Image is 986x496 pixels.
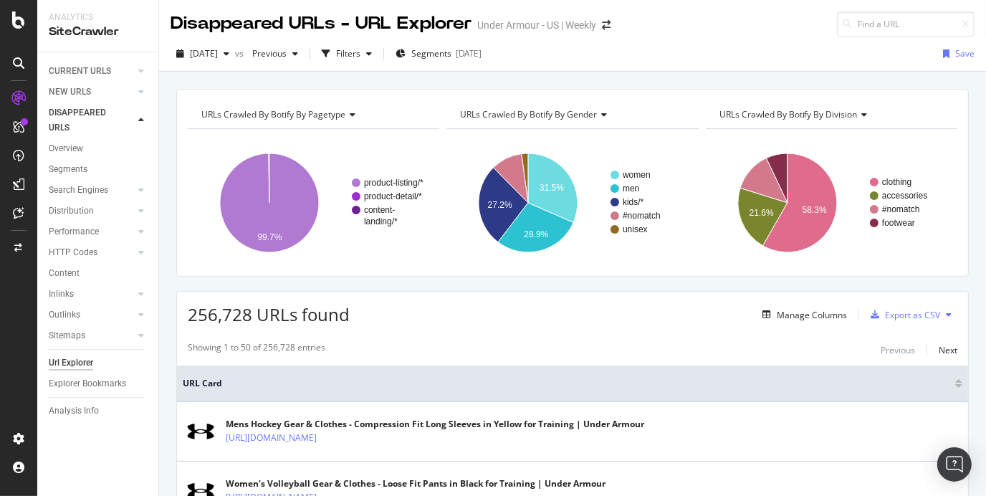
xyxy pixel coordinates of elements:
[257,232,282,242] text: 99.7%
[336,47,360,59] div: Filters
[49,105,121,135] div: DISAPPEARED URLS
[706,140,954,265] svg: A chart.
[226,431,317,445] a: [URL][DOMAIN_NAME]
[602,20,611,30] div: arrow-right-arrow-left
[49,162,148,177] a: Segments
[49,404,148,419] a: Analysis Info
[364,191,422,201] text: product-detail/*
[247,47,287,59] span: Previous
[364,205,395,215] text: content-
[49,376,148,391] a: Explorer Bookmarks
[525,229,549,239] text: 28.9%
[623,197,644,207] text: kids/*
[49,287,74,302] div: Inlinks
[188,302,350,326] span: 256,728 URLs found
[865,303,940,326] button: Export as CSV
[49,224,99,239] div: Performance
[777,309,847,321] div: Manage Columns
[49,105,134,135] a: DISAPPEARED URLS
[955,47,975,59] div: Save
[49,356,93,371] div: Url Explorer
[188,140,436,265] svg: A chart.
[757,306,847,323] button: Manage Columns
[247,42,304,65] button: Previous
[49,307,80,323] div: Outlinks
[881,344,915,356] div: Previous
[939,344,957,356] div: Next
[749,208,773,218] text: 21.6%
[190,47,218,59] span: 2025 Aug. 21st
[183,422,219,441] img: main image
[364,216,398,226] text: landing/*
[49,64,111,79] div: CURRENT URLS
[49,85,134,100] a: NEW URLS
[623,211,661,221] text: #nomatch
[623,224,648,234] text: unisex
[488,200,512,210] text: 27.2%
[937,42,975,65] button: Save
[49,141,83,156] div: Overview
[198,103,426,126] h4: URLs Crawled By Botify By pagetype
[49,245,134,260] a: HTTP Codes
[226,418,644,431] div: Mens Hockey Gear & Clothes - Compression Fit Long Sleeves in Yellow for Training | Under Armour
[446,140,695,265] svg: A chart.
[457,103,685,126] h4: URLs Crawled By Botify By gender
[49,24,147,40] div: SiteCrawler
[235,47,247,59] span: vs
[623,183,639,194] text: men
[49,183,134,198] a: Search Engines
[316,42,378,65] button: Filters
[49,356,148,371] a: Url Explorer
[49,141,148,156] a: Overview
[49,11,147,24] div: Analytics
[719,108,858,120] span: URLs Crawled By Botify By division
[540,183,564,193] text: 31.5%
[49,162,87,177] div: Segments
[477,18,596,32] div: Under Armour - US | Weekly
[49,224,134,239] a: Performance
[49,404,99,419] div: Analysis Info
[882,177,911,187] text: clothing
[201,108,345,120] span: URLs Crawled By Botify By pagetype
[882,191,927,201] text: accessories
[226,477,606,490] div: Women's Volleyball Gear & Clothes - Loose Fit Pants in Black for Training | Under Armour
[49,85,91,100] div: NEW URLS
[390,42,487,65] button: Segments[DATE]
[171,11,472,36] div: Disappeared URLs - URL Explorer
[411,47,451,59] span: Segments
[717,103,944,126] h4: URLs Crawled By Botify By division
[456,47,482,59] div: [DATE]
[881,341,915,358] button: Previous
[49,204,94,219] div: Distribution
[171,42,235,65] button: [DATE]
[49,204,134,219] a: Distribution
[49,266,80,281] div: Content
[49,307,134,323] a: Outlinks
[49,266,148,281] a: Content
[49,328,134,343] a: Sitemaps
[885,309,940,321] div: Export as CSV
[49,376,126,391] div: Explorer Bookmarks
[49,328,85,343] div: Sitemaps
[622,170,651,180] text: women
[183,377,952,390] span: URL Card
[460,108,597,120] span: URLs Crawled By Botify By gender
[49,183,108,198] div: Search Engines
[49,64,134,79] a: CURRENT URLS
[882,204,920,214] text: #nomatch
[49,245,97,260] div: HTTP Codes
[939,341,957,358] button: Next
[882,218,915,228] text: footwear
[802,205,826,215] text: 58.3%
[837,11,975,37] input: Find a URL
[937,447,972,482] div: Open Intercom Messenger
[188,341,325,358] div: Showing 1 to 50 of 256,728 entries
[49,287,134,302] a: Inlinks
[364,178,423,188] text: product-listing/*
